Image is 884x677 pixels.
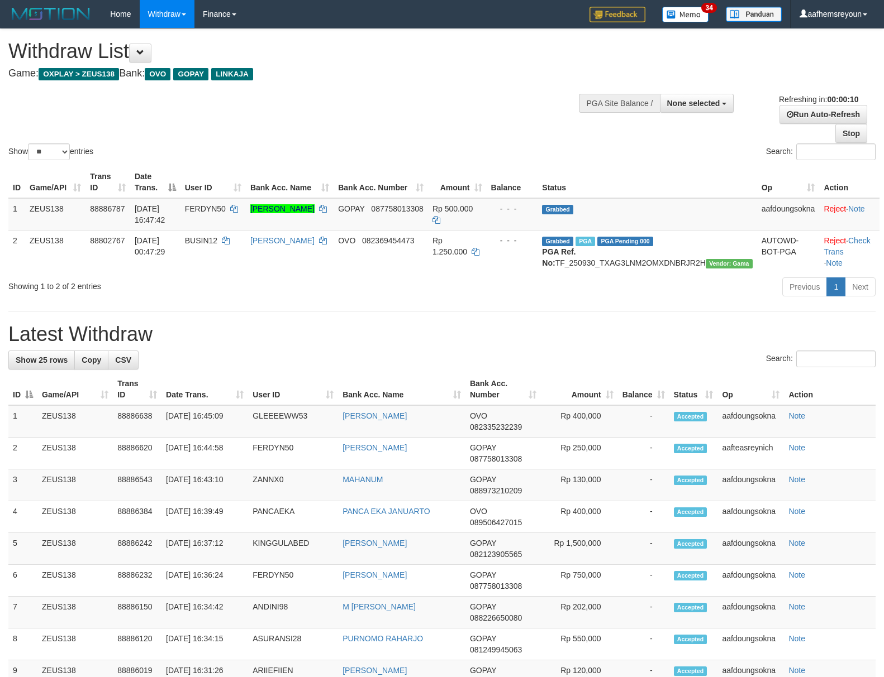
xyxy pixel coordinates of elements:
[248,533,338,565] td: KINGGULABED
[542,237,573,246] span: Grabbed
[161,469,248,501] td: [DATE] 16:43:10
[788,443,805,452] a: Note
[538,166,757,198] th: Status
[717,628,784,660] td: aafdoungsokna
[248,405,338,438] td: GLEEEEWW53
[766,143,876,160] label: Search:
[541,405,617,438] td: Rp 400,000
[590,7,645,22] img: Feedback.jpg
[788,475,805,484] a: Note
[90,236,125,245] span: 88802767
[37,438,113,469] td: ZEUS138
[848,204,865,213] a: Note
[470,613,522,622] span: Copy 088226650080 to clipboard
[674,507,707,517] span: Accepted
[37,501,113,533] td: ZEUS138
[824,236,846,245] a: Reject
[8,6,93,22] img: MOTION_logo.png
[113,373,161,405] th: Trans ID: activate to sort column ascending
[491,235,534,246] div: - - -
[115,356,131,364] span: CSV
[660,94,734,113] button: None selected
[25,166,85,198] th: Game/API: activate to sort column ascending
[8,276,360,292] div: Showing 1 to 2 of 2 entries
[788,602,805,611] a: Note
[470,602,496,611] span: GOPAY
[145,68,170,80] span: OVO
[108,350,139,369] a: CSV
[130,166,180,198] th: Date Trans.: activate to sort column descending
[161,373,248,405] th: Date Trans.: activate to sort column ascending
[470,486,522,495] span: Copy 088973210209 to clipboard
[334,166,428,198] th: Bank Acc. Number: activate to sort column ascending
[788,666,805,675] a: Note
[470,550,522,559] span: Copy 082123905565 to clipboard
[161,405,248,438] td: [DATE] 16:45:09
[8,143,93,160] label: Show entries
[90,204,125,213] span: 88886787
[618,628,669,660] td: -
[701,3,716,13] span: 34
[8,405,37,438] td: 1
[674,444,707,453] span: Accepted
[579,94,659,113] div: PGA Site Balance /
[541,565,617,597] td: Rp 750,000
[343,570,407,579] a: [PERSON_NAME]
[674,635,707,644] span: Accepted
[8,533,37,565] td: 5
[788,411,805,420] a: Note
[248,628,338,660] td: ASURANSI28
[113,438,161,469] td: 88886620
[470,645,522,654] span: Copy 081249945063 to clipboard
[674,666,707,676] span: Accepted
[669,373,718,405] th: Status: activate to sort column ascending
[185,204,226,213] span: FERDYN50
[250,204,315,213] a: [PERSON_NAME]
[470,518,522,527] span: Copy 089506427015 to clipboard
[465,373,541,405] th: Bank Acc. Number: activate to sort column ascending
[824,204,846,213] a: Reject
[667,99,720,108] span: None selected
[8,501,37,533] td: 4
[819,166,880,198] th: Action
[470,411,487,420] span: OVO
[113,628,161,660] td: 88886120
[826,277,845,296] a: 1
[161,501,248,533] td: [DATE] 16:39:49
[37,628,113,660] td: ZEUS138
[343,634,423,643] a: PURNOMO RAHARJO
[8,373,37,405] th: ID: activate to sort column descending
[597,237,653,246] span: PGA Pending
[8,323,876,345] h1: Latest Withdraw
[541,469,617,501] td: Rp 130,000
[819,198,880,231] td: ·
[706,259,753,268] span: Vendor URL: https://trx31.1velocity.biz
[338,236,355,245] span: OVO
[470,443,496,452] span: GOPAY
[717,438,784,469] td: aafteasreynich
[827,95,858,104] strong: 00:00:10
[674,603,707,612] span: Accepted
[779,95,858,104] span: Refreshing in:
[248,565,338,597] td: FERDYN50
[113,501,161,533] td: 88886384
[8,438,37,469] td: 2
[113,565,161,597] td: 88886232
[16,356,68,364] span: Show 25 rows
[8,40,578,63] h1: Withdraw List
[726,7,782,22] img: panduan.png
[433,204,473,213] span: Rp 500.000
[618,373,669,405] th: Balance: activate to sort column ascending
[343,602,416,611] a: M [PERSON_NAME]
[757,198,820,231] td: aafdoungsokna
[246,166,334,198] th: Bank Acc. Name: activate to sort column ascending
[541,533,617,565] td: Rp 1,500,000
[538,230,757,273] td: TF_250930_TXAG3LNM2OMXDNBRJR2H
[470,539,496,548] span: GOPAY
[780,105,867,124] a: Run Auto-Refresh
[8,628,37,660] td: 8
[343,443,407,452] a: [PERSON_NAME]
[8,166,25,198] th: ID
[37,533,113,565] td: ZEUS138
[185,236,217,245] span: BUSIN12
